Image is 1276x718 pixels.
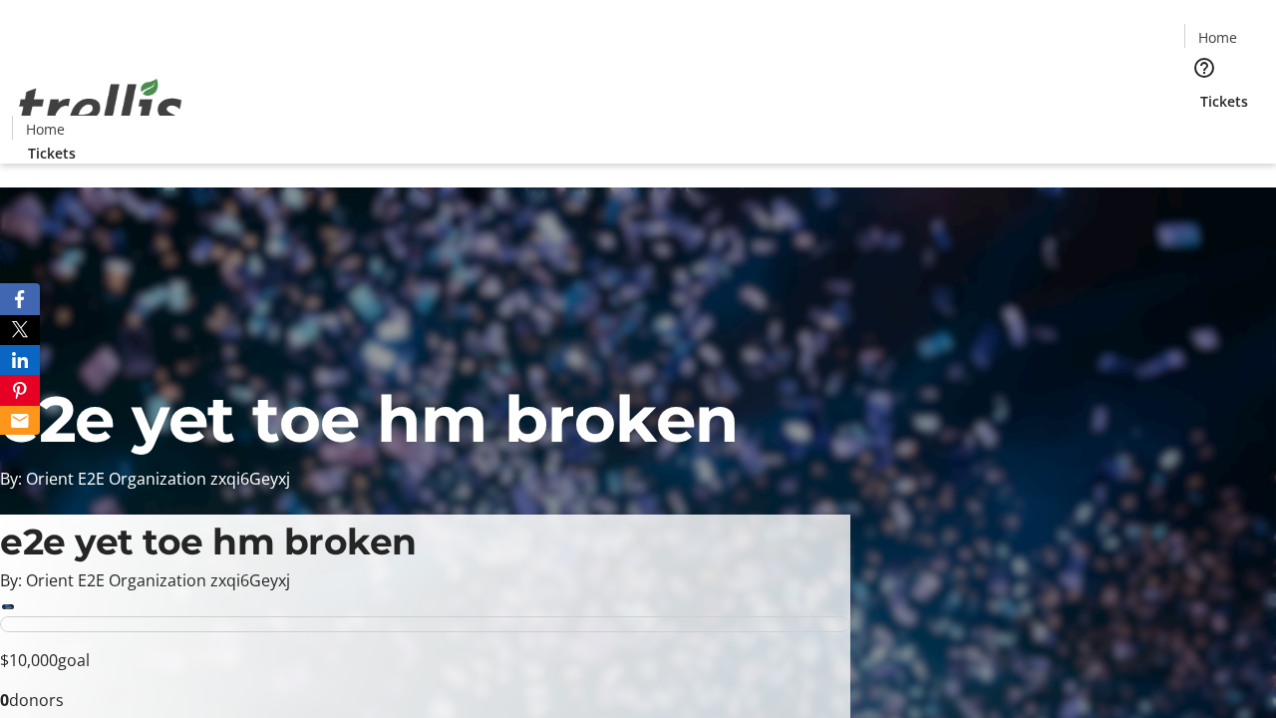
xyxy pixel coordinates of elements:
span: Tickets [1200,91,1248,112]
a: Home [1185,27,1249,48]
a: Tickets [1184,91,1264,112]
a: Home [13,119,77,140]
span: Home [1198,27,1237,48]
img: Orient E2E Organization zxqi6Geyxj's Logo [12,57,189,157]
button: Help [1184,48,1224,88]
button: Cart [1184,112,1224,152]
span: Tickets [28,143,76,164]
span: Home [26,119,65,140]
a: Tickets [12,143,92,164]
